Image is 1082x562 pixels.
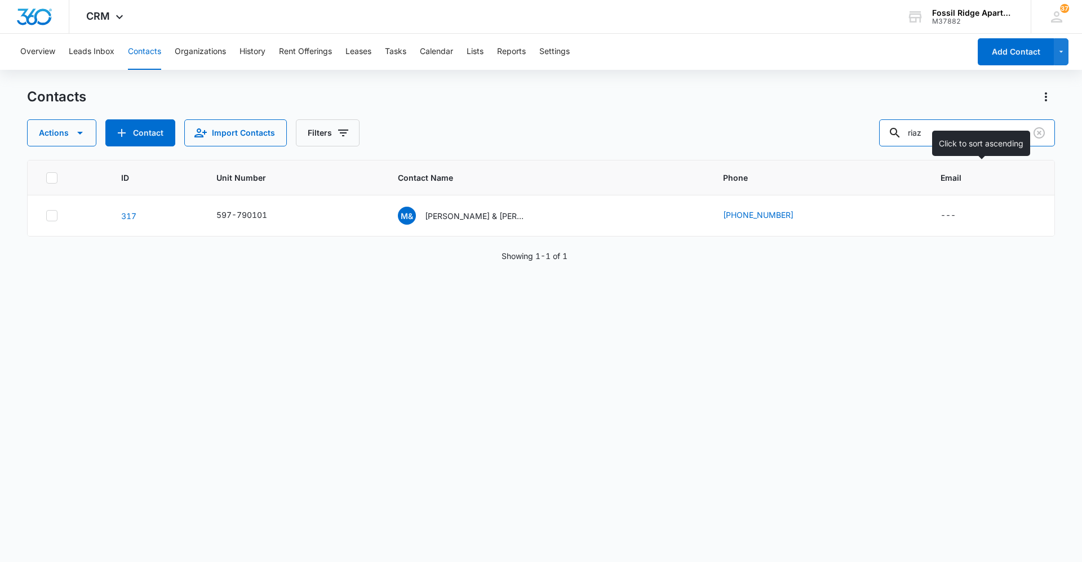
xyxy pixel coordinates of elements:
div: notifications count [1060,4,1069,13]
span: 37 [1060,4,1069,13]
a: [PHONE_NUMBER] [723,209,793,221]
button: Settings [539,34,570,70]
div: Unit Number - 597-790101 - Select to Edit Field [216,209,287,222]
div: Phone - (650) 380-1753 - Select to Edit Field [723,209,814,222]
button: Actions [1037,88,1055,106]
button: Leads Inbox [69,34,114,70]
button: Add Contact [978,38,1054,65]
button: Contacts [128,34,161,70]
div: Email - - Select to Edit Field [941,209,976,222]
button: Filters [296,119,360,146]
button: Leases [345,34,371,70]
span: M& [398,207,416,225]
button: Reports [497,34,526,70]
span: Phone [723,172,898,184]
p: [PERSON_NAME] & [PERSON_NAME] [425,210,526,222]
span: Email [941,172,1020,184]
span: CRM [86,10,110,22]
button: Add Contact [105,119,175,146]
input: Search Contacts [879,119,1055,146]
div: 597-790101 [216,209,267,221]
span: Contact Name [398,172,680,184]
button: Actions [27,119,96,146]
div: account id [932,17,1014,25]
a: Navigate to contact details page for Muhammad & Danni Riaz [121,211,136,221]
div: Contact Name - Muhammad & Danni Riaz - Select to Edit Field [398,207,547,225]
button: Organizations [175,34,226,70]
button: Tasks [385,34,406,70]
button: Import Contacts [184,119,287,146]
button: Overview [20,34,55,70]
button: Calendar [420,34,453,70]
p: Showing 1-1 of 1 [502,250,567,262]
div: Click to sort ascending [932,131,1030,156]
button: Lists [467,34,484,70]
div: --- [941,209,956,222]
span: Unit Number [216,172,371,184]
button: Clear [1030,124,1048,142]
button: Rent Offerings [279,34,332,70]
span: ID [121,172,172,184]
button: History [240,34,265,70]
div: account name [932,8,1014,17]
h1: Contacts [27,88,86,105]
